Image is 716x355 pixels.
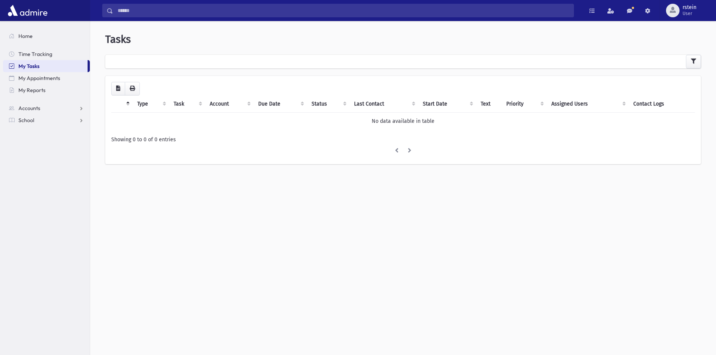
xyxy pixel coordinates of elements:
span: Tasks [105,33,131,45]
a: Home [3,30,90,42]
th: Due Date: activate to sort column ascending [254,95,307,113]
span: User [683,11,696,17]
a: School [3,114,90,126]
th: Type: activate to sort column ascending [133,95,169,113]
span: rstein [683,5,696,11]
span: School [18,117,34,124]
span: Time Tracking [18,51,52,57]
td: No data available in table [111,112,695,130]
span: Home [18,33,33,39]
a: Time Tracking [3,48,90,60]
th: Contact Logs [629,95,695,113]
th: Text [476,95,502,113]
th: Start Date: activate to sort column ascending [418,95,476,113]
span: Accounts [18,105,40,112]
button: Print [125,82,140,95]
th: Task: activate to sort column ascending [169,95,205,113]
input: Search [113,4,574,17]
th: Assigned Users: activate to sort column ascending [547,95,628,113]
a: Accounts [3,102,90,114]
th: Account : activate to sort column ascending [205,95,254,113]
span: My Reports [18,87,45,94]
th: Last Contact: activate to sort column ascending [350,95,418,113]
a: My Tasks [3,60,88,72]
th: Status: activate to sort column ascending [307,95,350,113]
div: Showing 0 to 0 of 0 entries [111,136,695,144]
img: AdmirePro [6,3,49,18]
span: My Appointments [18,75,60,82]
button: CSV [111,82,125,95]
a: My Appointments [3,72,90,84]
th: Priority: activate to sort column ascending [502,95,547,113]
span: My Tasks [18,63,39,69]
a: My Reports [3,84,90,96]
